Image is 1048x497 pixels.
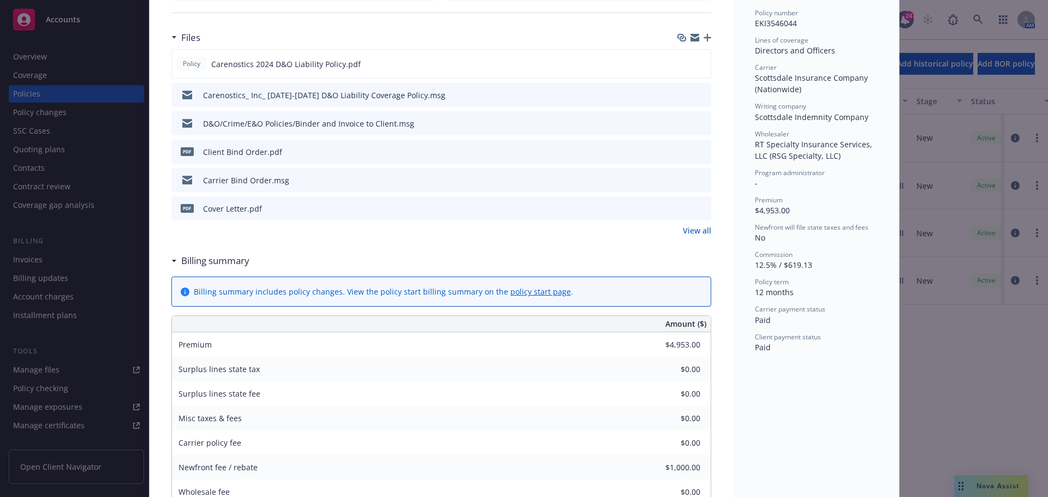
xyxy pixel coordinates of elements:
span: 12.5% / $619.13 [755,260,812,270]
span: Wholesale fee [178,487,230,497]
span: Carrier [755,63,777,72]
a: View all [683,225,711,236]
input: 0.00 [636,337,707,353]
button: download file [680,118,688,129]
span: Policy [181,59,203,69]
span: Program administrator [755,168,825,177]
span: Writing company [755,101,806,111]
span: - [755,178,758,188]
span: Carenostics 2024 D&O Liability Policy.pdf [211,58,361,70]
button: preview file [697,175,707,186]
span: EKI3546044 [755,18,797,28]
input: 0.00 [636,459,707,476]
input: 0.00 [636,410,707,427]
span: RT Specialty Insurance Services, LLC (RSG Specialty, LLC) [755,139,874,161]
span: Policy number [755,8,798,17]
span: Surplus lines state fee [178,388,260,399]
span: Newfront will file state taxes and fees [755,223,868,232]
div: Client Bind Order.pdf [203,146,282,158]
span: Paid [755,342,771,352]
span: pdf [181,147,194,155]
span: Premium [178,339,212,350]
span: Amount ($) [665,318,706,330]
span: $4,953.00 [755,205,790,215]
span: pdf [181,204,194,212]
span: Scottsdale Insurance Company (Nationwide) [755,73,870,94]
span: Surplus lines state tax [178,364,260,374]
input: 0.00 [636,386,707,402]
h3: Files [181,31,200,45]
span: Client payment status [755,332,821,342]
div: Cover Letter.pdf [203,203,262,214]
div: Billing summary includes policy changes. View the policy start billing summary on the . [194,286,573,297]
input: 0.00 [636,361,707,378]
input: 0.00 [636,435,707,451]
span: Lines of coverage [755,35,808,45]
button: preview file [697,118,707,129]
span: Policy term [755,277,789,286]
button: preview file [696,58,706,70]
div: Files [171,31,200,45]
a: policy start page [510,286,571,297]
button: preview file [697,203,707,214]
span: Misc taxes & fees [178,413,242,423]
button: download file [680,146,688,158]
span: Wholesaler [755,129,789,139]
button: preview file [697,89,707,101]
span: Commission [755,250,793,259]
span: Carrier policy fee [178,438,241,448]
span: Newfront fee / rebate [178,462,258,472]
div: Carrier Bind Order.msg [203,175,289,186]
div: Billing summary [171,254,249,268]
div: Carenostics_ Inc_ [DATE]-[DATE] D&O Liability Coverage Policy.msg [203,89,445,101]
span: Premium [755,195,783,205]
h3: Billing summary [181,254,249,268]
button: download file [680,89,688,101]
span: Carrier payment status [755,304,825,314]
button: download file [679,58,688,70]
button: download file [680,203,688,214]
span: Paid [755,315,771,325]
span: Scottsdale Indemnity Company [755,112,868,122]
span: 12 months [755,287,794,297]
button: preview file [697,146,707,158]
div: Directors and Officers [755,45,877,56]
button: download file [680,175,688,186]
div: D&O/Crime/E&O Policies/Binder and Invoice to Client.msg [203,118,414,129]
span: No [755,232,765,243]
